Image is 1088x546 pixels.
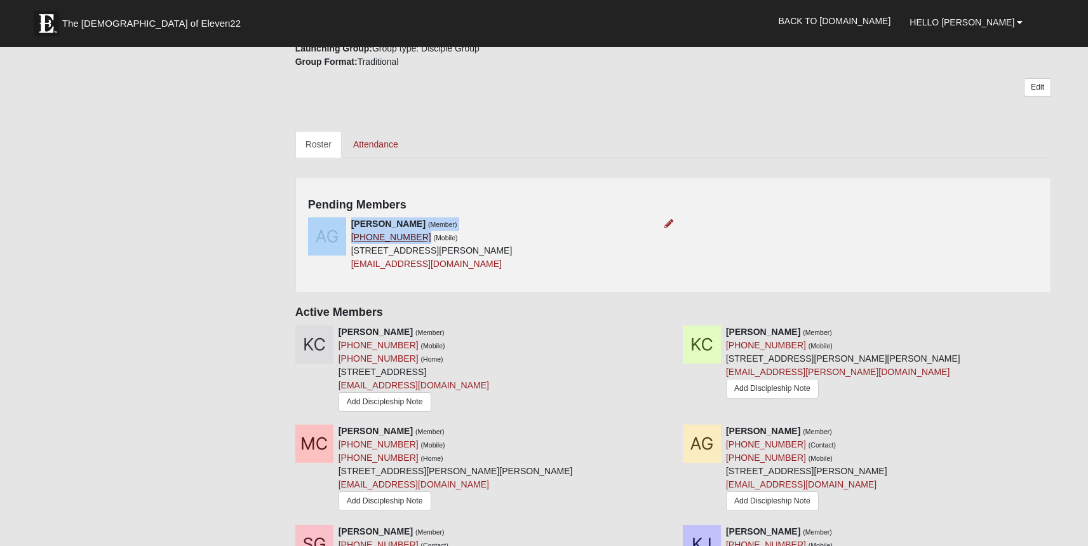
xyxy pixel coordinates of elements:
div: [STREET_ADDRESS][PERSON_NAME] [726,425,887,514]
small: (Mobile) [434,234,458,242]
div: [STREET_ADDRESS][PERSON_NAME] [351,217,513,271]
span: Hello [PERSON_NAME] [910,17,1014,27]
small: (Mobile) [809,342,833,350]
small: (Mobile) [421,342,445,350]
strong: [PERSON_NAME] [339,426,413,436]
a: Attendance [343,131,408,158]
small: (Member) [428,221,457,228]
a: [PHONE_NUMBER] [339,439,419,449]
small: (Member) [415,428,445,435]
small: (Contact) [809,441,836,449]
div: [STREET_ADDRESS][PERSON_NAME][PERSON_NAME] [339,425,573,516]
small: (Member) [415,329,445,336]
a: [EMAIL_ADDRESS][DOMAIN_NAME] [351,259,502,269]
strong: [PERSON_NAME] [339,327,413,337]
strong: Group Format: [295,57,358,67]
a: Hello [PERSON_NAME] [900,6,1032,38]
a: Add Discipleship Note [339,392,431,412]
a: Roster [295,131,342,158]
a: [PHONE_NUMBER] [339,340,419,350]
a: Add Discipleship Note [339,491,431,511]
a: [PHONE_NUMBER] [339,453,419,463]
div: [STREET_ADDRESS] [339,325,489,415]
strong: [PERSON_NAME] [351,219,426,229]
a: [EMAIL_ADDRESS][DOMAIN_NAME] [339,479,489,489]
strong: [PERSON_NAME] [726,327,800,337]
a: Back to [DOMAIN_NAME] [769,5,900,37]
a: [PHONE_NUMBER] [726,453,806,463]
a: [EMAIL_ADDRESS][DOMAIN_NAME] [726,479,876,489]
a: The [DEMOGRAPHIC_DATA] of Eleven22 [27,4,281,36]
a: Add Discipleship Note [726,379,819,399]
small: (Member) [803,329,832,336]
strong: Launching Group: [295,43,372,53]
a: [PHONE_NUMBER] [726,439,806,449]
h4: Pending Members [308,198,1039,212]
a: [PHONE_NUMBER] [339,353,419,364]
div: [STREET_ADDRESS][PERSON_NAME][PERSON_NAME] [726,325,960,404]
a: Add Discipleship Note [726,491,819,511]
small: (Member) [803,428,832,435]
a: [EMAIL_ADDRESS][PERSON_NAME][DOMAIN_NAME] [726,367,950,377]
a: [PHONE_NUMBER] [726,340,806,350]
small: (Mobile) [421,441,445,449]
a: [EMAIL_ADDRESS][DOMAIN_NAME] [339,380,489,390]
img: Eleven22 logo [34,11,59,36]
small: (Home) [421,454,443,462]
a: [PHONE_NUMBER] [351,232,431,242]
span: The [DEMOGRAPHIC_DATA] of Eleven22 [62,17,241,30]
strong: [PERSON_NAME] [726,426,800,436]
small: (Home) [421,355,443,363]
small: (Mobile) [809,454,833,462]
a: Edit [1024,78,1051,97]
h4: Active Members [295,306,1052,320]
